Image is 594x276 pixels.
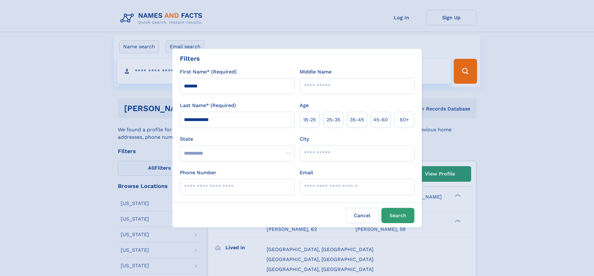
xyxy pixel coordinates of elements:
[381,208,414,223] button: Search
[300,169,313,176] label: Email
[373,116,388,124] span: 45‑60
[180,68,237,76] label: First Name* (Required)
[326,116,340,124] span: 25‑35
[400,116,409,124] span: 60+
[303,116,316,124] span: 18‑25
[300,68,331,76] label: Middle Name
[300,102,309,109] label: Age
[300,135,309,143] label: City
[346,208,379,223] label: Cancel
[180,54,200,63] div: Filters
[350,116,364,124] span: 35‑45
[180,169,216,176] label: Phone Number
[180,135,295,143] label: State
[180,102,236,109] label: Last Name* (Required)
